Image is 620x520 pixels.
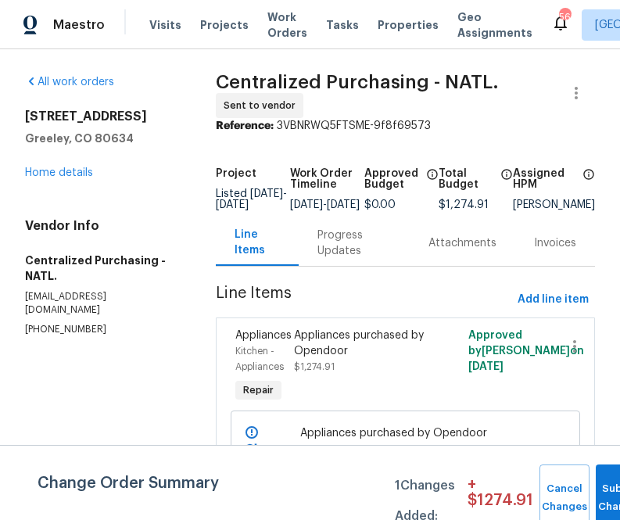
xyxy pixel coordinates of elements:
div: Progress Updates [317,228,391,259]
span: [DATE] [327,199,360,210]
div: 3VBNRWQ5FTSME-9f8f69573 [216,118,595,134]
b: Change proposed [245,443,297,470]
h5: Approved Budget [364,168,421,190]
span: $1,274.91 [294,362,335,371]
span: The hpm assigned to this work order. [582,168,595,199]
span: $0.00 [364,199,396,210]
span: Line Items [216,285,511,314]
b: Reference: [216,120,274,131]
span: Repair [237,382,280,398]
span: Cancel Changes [547,480,582,516]
div: Invoices [534,235,576,251]
h4: Vendor Info [25,218,178,234]
div: Attachments [428,235,496,251]
div: [PERSON_NAME] [513,199,595,210]
span: [DATE] [468,361,504,372]
span: Approved by [PERSON_NAME] on [468,330,584,372]
h5: Centralized Purchasing - NATL. [25,253,178,284]
a: All work orders [25,77,114,88]
span: Work Orders [267,9,307,41]
h5: Assigned HPM [513,168,578,190]
span: Add line item [518,290,589,310]
div: Line Items [235,227,279,258]
h2: [STREET_ADDRESS] [25,109,178,124]
h5: Greeley, CO 80634 [25,131,178,146]
span: - [216,188,287,210]
span: Tasks [326,20,359,30]
span: Appliances [235,330,292,341]
span: Centralized Purchasing - NATL. [216,73,499,91]
div: 563 [559,9,570,25]
span: [DATE] [216,199,249,210]
span: Listed [216,188,287,210]
span: Appliances purchased by Opendoor [300,425,510,441]
p: [EMAIL_ADDRESS][DOMAIN_NAME] [25,290,178,317]
span: The total cost of line items that have been proposed by Opendoor. This sum includes line items th... [500,168,513,199]
span: [DATE] [290,199,323,210]
span: Maestro [53,17,105,33]
span: The total cost of line items that have been approved by both Opendoor and the Trade Partner. This... [426,168,439,199]
p: [PHONE_NUMBER] [25,323,178,336]
span: Sent to vendor [224,98,302,113]
span: Visits [149,17,181,33]
span: Kitchen - Appliances [235,346,284,371]
h5: Total Budget [439,168,496,190]
span: - [290,199,360,210]
span: Geo Assignments [457,9,532,41]
h5: Project [216,168,256,179]
div: Appliances purchased by Opendoor [294,328,430,359]
span: Projects [200,17,249,33]
button: Add line item [511,285,595,314]
span: $1,274.91 [439,199,489,210]
span: Properties [378,17,439,33]
span: [DATE] [250,188,283,199]
h5: Work Order Timeline [290,168,364,190]
a: Home details [25,167,93,178]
